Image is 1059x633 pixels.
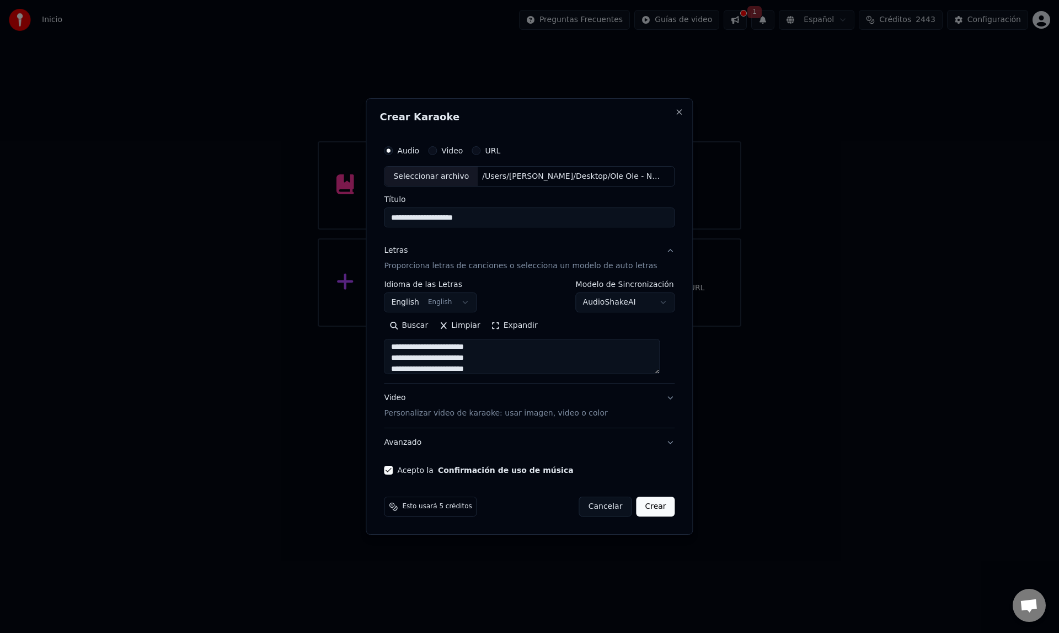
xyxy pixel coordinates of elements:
label: Título [384,196,675,204]
div: LetrasProporciona letras de canciones o selecciona un modelo de auto letras [384,281,675,384]
button: Acepto la [438,466,574,474]
button: Buscar [384,317,434,335]
div: Video [384,393,607,419]
button: Expandir [486,317,543,335]
label: Idioma de las Letras [384,281,477,289]
p: Proporciona letras de canciones o selecciona un modelo de auto letras [384,261,657,272]
label: Acepto la [397,466,573,474]
label: Modelo de Sincronización [576,281,675,289]
div: /Users/[PERSON_NAME]/Desktop/Ole Ole - No Controles.mp3 [478,171,665,182]
label: Audio [397,147,419,155]
button: LetrasProporciona letras de canciones o selecciona un modelo de auto letras [384,237,675,281]
button: Crear [636,497,675,517]
div: Letras [384,246,408,257]
span: Esto usará 5 créditos [402,502,472,511]
p: Personalizar video de karaoke: usar imagen, video o color [384,408,607,419]
label: Video [441,147,463,155]
h2: Crear Karaoke [379,112,679,122]
button: Avanzado [384,428,675,457]
button: Limpiar [434,317,485,335]
button: VideoPersonalizar video de karaoke: usar imagen, video o color [384,384,675,428]
button: Cancelar [579,497,632,517]
label: URL [485,147,500,155]
div: Seleccionar archivo [384,167,478,187]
